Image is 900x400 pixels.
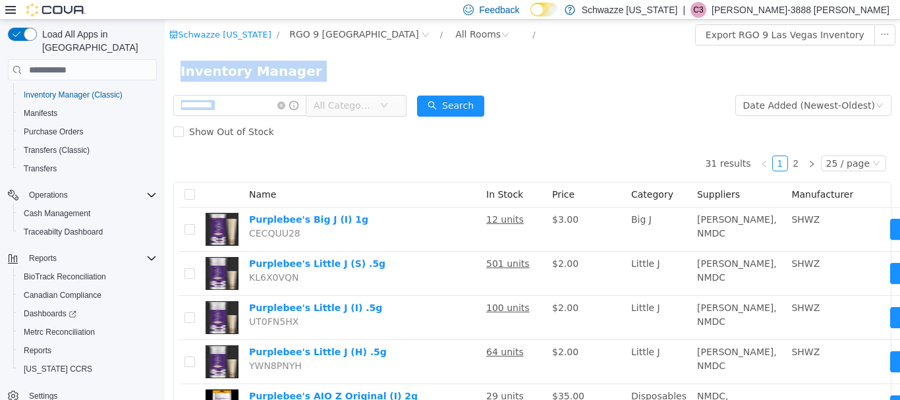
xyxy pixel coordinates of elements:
li: 1 [607,136,623,152]
span: BioTrack Reconciliation [24,271,106,282]
span: SHWZ [627,283,655,293]
u: 29 units [322,371,359,382]
span: Washington CCRS [18,361,157,377]
button: Reports [24,250,62,266]
span: NMDC, [PERSON_NAME]'s [532,371,616,395]
span: Canadian Compliance [18,287,157,303]
span: Suppliers [532,169,575,180]
p: Schwazze [US_STATE] [582,2,678,18]
span: Dark Mode [530,16,531,17]
a: Traceabilty Dashboard [18,224,108,240]
span: Reports [18,343,157,358]
a: Purplebee's Little J (S) .5g [84,239,221,249]
a: Manifests [18,105,63,121]
a: Inventory Manager (Classic) [18,87,128,103]
span: Dashboards [24,308,76,319]
td: Little J [461,320,527,364]
p: | [683,2,685,18]
span: Metrc Reconciliation [18,324,157,340]
span: CECQUU28 [84,208,136,219]
i: icon: right [643,140,651,148]
span: Price [387,169,410,180]
span: C3 [693,2,703,18]
img: Cova [26,3,86,16]
a: Purplebee's Big J (I) 1g [84,194,204,205]
i: icon: info-circle [125,81,134,90]
button: Reports [3,249,162,268]
span: $3.00 [387,194,414,205]
div: Christopher-3888 Perales [690,2,706,18]
span: Cash Management [24,208,90,219]
i: icon: left [596,140,604,148]
span: Load All Apps in [GEOGRAPHIC_DATA] [37,28,157,54]
td: Big J [461,188,527,232]
span: [PERSON_NAME], NMDC [532,283,612,307]
span: Manifests [24,108,57,119]
li: Next Page [639,136,655,152]
button: Export RGO 9 Las Vegas Inventory [530,5,710,26]
li: 2 [623,136,639,152]
span: Operations [24,187,157,203]
span: Inventory Manager (Classic) [24,90,123,100]
a: icon: shopSchwazze [US_STATE] [5,10,107,20]
img: Purplebee's Little J (I) .5g hero shot [41,281,74,314]
button: Transfers (Classic) [13,141,162,159]
button: Transfers [13,159,162,178]
button: BioTrack Reconciliation [13,268,162,286]
span: BioTrack Reconciliation [18,269,157,285]
span: [PERSON_NAME], NMDC [532,327,612,351]
span: Canadian Compliance [24,290,101,300]
button: Canadian Compliance [13,286,162,304]
button: icon: swapMove [725,331,786,353]
i: icon: close-circle [113,82,121,90]
a: Transfers [18,161,62,177]
span: Name [84,169,111,180]
span: Inventory Manager [16,41,165,62]
a: Purchase Orders [18,124,89,140]
span: Inventory Manager (Classic) [18,87,157,103]
span: Show Out of Stock [19,107,115,117]
span: Feedback [479,3,519,16]
span: [PERSON_NAME], NMDC [532,194,612,219]
span: Transfers [18,161,157,177]
span: Reports [24,345,51,356]
u: 100 units [322,283,365,293]
div: 25 / page [661,136,705,151]
img: Purplebee's Big J (I) 1g hero shot [41,193,74,226]
i: icon: down [708,140,716,149]
a: Purplebee's Little J (I) .5g [84,283,217,293]
a: BioTrack Reconciliation [18,269,111,285]
span: Traceabilty Dashboard [24,227,103,237]
span: YWN8PNYH [84,341,137,351]
button: Inventory Manager (Classic) [13,86,162,104]
span: Purchase Orders [24,127,84,137]
u: 501 units [322,239,365,249]
span: / [368,10,370,20]
i: icon: shop [5,11,13,19]
span: / [275,10,278,20]
a: Purplebee's Little J (H) .5g [84,327,222,337]
i: icon: down [711,82,719,91]
span: $2.00 [387,283,414,293]
span: Transfers (Classic) [24,145,90,156]
span: Purchase Orders [18,124,157,140]
u: 64 units [322,327,359,337]
button: [US_STATE] CCRS [13,360,162,378]
p: [PERSON_NAME]-3888 [PERSON_NAME] [712,2,889,18]
button: Cash Management [13,204,162,223]
span: SHWZ [627,239,655,249]
i: icon: down [215,82,223,91]
span: UT0FN5HX [84,297,134,307]
button: icon: swapMove [725,243,786,264]
span: Reports [29,253,57,264]
span: In Stock [322,169,358,180]
span: Dashboards [18,306,157,322]
span: Reports [24,250,157,266]
button: icon: searchSearch [252,76,320,97]
span: Traceabilty Dashboard [18,224,157,240]
a: Reports [18,343,57,358]
span: SHWZ [627,327,655,337]
button: Purchase Orders [13,123,162,141]
img: Purplebee's Little J (H) .5g hero shot [41,326,74,358]
input: Dark Mode [530,3,558,16]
